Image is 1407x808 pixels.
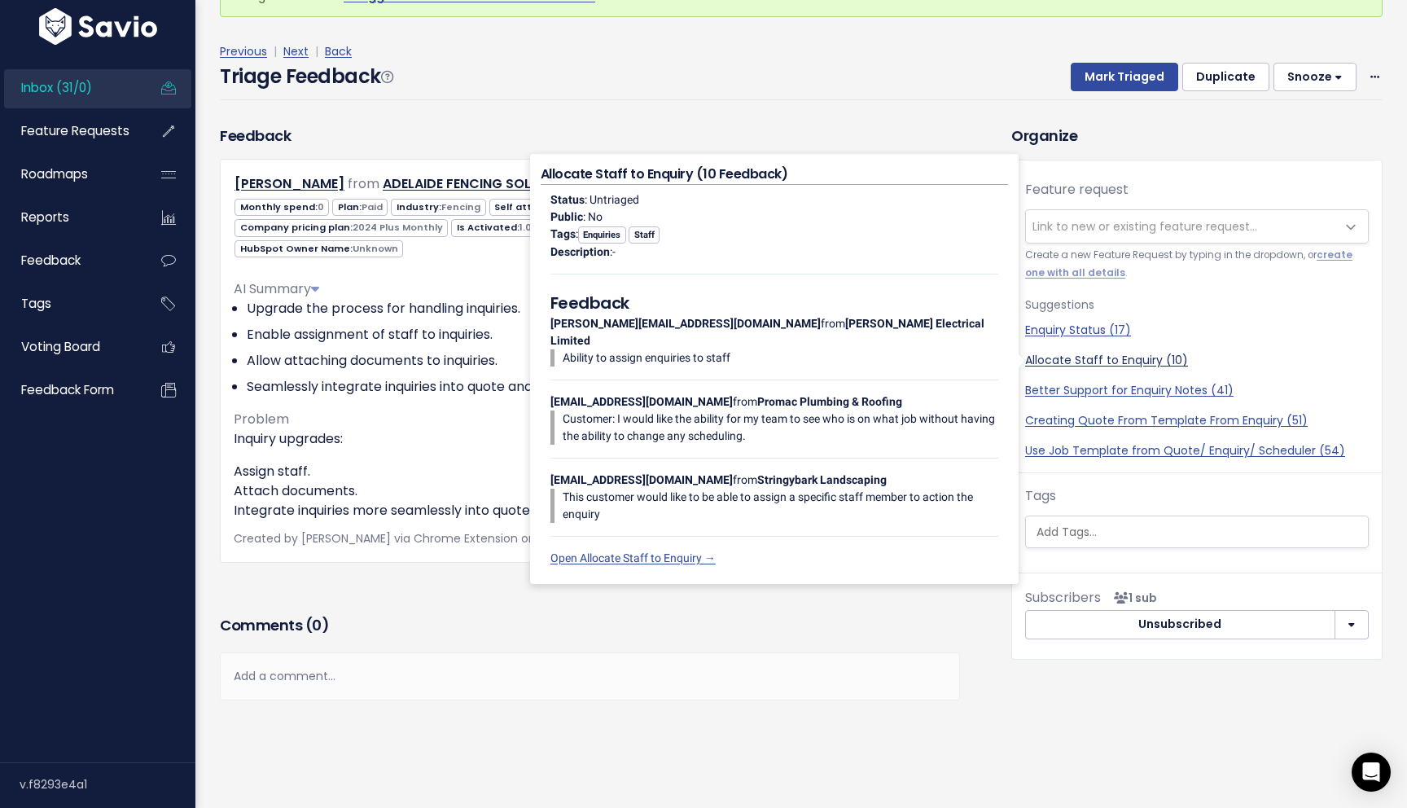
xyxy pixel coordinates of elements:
a: Reports [4,199,135,236]
h5: Feedback [550,291,998,315]
a: Previous [220,43,267,59]
a: Better Support for Enquiry Notes (41) [1025,382,1369,399]
a: Tags [4,285,135,323]
a: Next [283,43,309,59]
a: Creating Quote From Template From Enquiry (51) [1025,412,1369,429]
span: Created by [PERSON_NAME] via Chrome Extension on | [234,530,750,547]
span: Reports [21,209,69,226]
img: logo-white.9d6f32f41409.svg [35,8,161,45]
a: Feedback form [4,371,135,409]
span: Unknown [353,242,398,255]
strong: [EMAIL_ADDRESS][DOMAIN_NAME] [550,395,733,408]
span: 0 [312,615,322,635]
p: Customer: I would like the ability for my team to see who is on what job without having the abili... [563,411,998,445]
label: Tags [1025,486,1056,506]
li: Upgrade the process for handling inquiries. [247,299,946,318]
label: Feature request [1025,180,1129,200]
span: Problem [234,410,289,428]
p: Suggestions [1025,295,1369,315]
p: This customer would like to be able to assign a specific staff member to action the enquiry [563,489,998,523]
span: | [312,43,322,59]
span: HubSpot Owner Name: [234,240,403,257]
a: Roadmaps [4,156,135,193]
a: [PERSON_NAME] [234,174,344,193]
a: Open Allocate Staff to Enquiry → [550,551,716,564]
span: Self attributed company size: [489,199,655,216]
input: Add Tags... [1030,524,1372,541]
span: Staff [629,226,660,244]
a: Inbox (31/0) [4,69,135,107]
p: Ability to assign enquiries to staff [563,349,998,367]
li: Enable assignment of staff to inquiries. [247,325,946,345]
span: Inbox (31/0) [21,79,92,96]
span: 1.0 [519,221,532,234]
a: Back [325,43,352,59]
div: : Untriaged : No : : from from from [541,185,1008,573]
a: Use Job Template from Quote/ Enquiry/ Scheduler (54) [1025,442,1369,459]
h3: Feedback [220,125,291,147]
strong: Stringybark Landscaping [757,473,887,486]
h4: Allocate Staff to Enquiry (10 Feedback) [541,165,1008,185]
a: Voting Board [4,328,135,366]
div: Open Intercom Messenger [1352,753,1391,792]
span: from [348,174,379,193]
span: Feedback [21,252,81,269]
li: Seamlessly integrate inquiries into quote and job templates. [247,377,946,397]
span: <p><strong>Subscribers</strong><br><br> - Carolina Salcedo Claramunt<br> </p> [1107,590,1157,606]
small: Create a new Feature Request by typing in the dropdown, or . [1025,247,1369,282]
li: Allow attaching documents to inquiries. [247,351,946,371]
span: Link to new or existing feature request... [1032,218,1257,235]
a: Feature Requests [4,112,135,150]
strong: Public [550,210,583,223]
span: 2024 Plus Monthly [353,221,443,234]
h3: Organize [1011,125,1383,147]
span: Plan: [332,199,388,216]
h3: Comments ( ) [220,614,960,637]
span: Monthly spend: [234,199,329,216]
strong: Status [550,193,585,206]
a: Enquiry Status (17) [1025,322,1369,339]
a: create one with all details [1025,248,1352,279]
span: | [270,43,280,59]
button: Mark Triaged [1071,63,1178,92]
span: - [612,245,616,258]
span: Feature Requests [21,122,129,139]
span: Voting Board [21,338,100,355]
strong: [PERSON_NAME][EMAIL_ADDRESS][DOMAIN_NAME] [550,317,821,330]
span: Feedback form [21,381,114,398]
strong: Promac Plumbing & Roofing [757,395,902,408]
div: Add a comment... [220,652,960,700]
span: Enquiries [578,226,626,244]
button: Duplicate [1182,63,1269,92]
span: Fencing [441,200,480,213]
span: Is Activated: [451,219,537,236]
a: Allocate Staff to Enquiry (10) [1025,352,1369,369]
a: ADELAIDE FENCING SOLUTIONS [383,174,579,193]
span: AI Summary [234,279,319,298]
div: v.f8293e4a1 [20,763,195,806]
strong: [EMAIL_ADDRESS][DOMAIN_NAME] [550,473,733,486]
span: Company pricing plan: [234,219,448,236]
strong: Description [550,245,610,258]
strong: Tags [550,227,576,240]
span: Subscribers [1025,588,1101,607]
span: Paid [362,200,383,213]
span: Industry: [391,199,485,216]
button: Unsubscribed [1025,610,1335,639]
span: Tags [21,295,51,312]
p: Assign staff. Attach documents. Integrate inquiries more seamlessly into quote template/job templ... [234,462,946,520]
p: Inquiry upgrades: [234,429,946,449]
span: Roadmaps [21,165,88,182]
button: Snooze [1273,63,1357,92]
a: Feedback [4,242,135,279]
h4: Triage Feedback [220,62,392,91]
span: 0 [318,200,324,213]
